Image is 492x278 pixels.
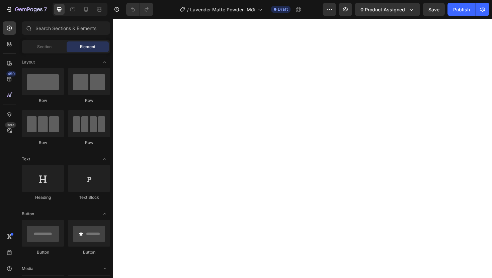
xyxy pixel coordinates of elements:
[22,211,34,217] span: Button
[99,154,110,164] span: Toggle open
[22,21,110,35] input: Search Sections & Elements
[22,98,64,104] div: Row
[22,249,64,255] div: Button
[68,98,110,104] div: Row
[68,140,110,146] div: Row
[126,3,153,16] div: Undo/Redo
[360,6,405,13] span: 0 product assigned
[5,122,16,128] div: Beta
[453,6,470,13] div: Publish
[68,249,110,255] div: Button
[428,7,439,12] span: Save
[37,44,52,50] span: Section
[99,263,110,274] span: Toggle open
[190,6,255,13] span: Lavender Matte Powder- Mới
[187,6,189,13] span: /
[22,140,64,146] div: Row
[6,71,16,77] div: 450
[423,3,445,16] button: Save
[68,194,110,200] div: Text Block
[22,59,35,65] span: Layout
[22,194,64,200] div: Heading
[99,208,110,219] span: Toggle open
[99,57,110,67] span: Toggle open
[3,3,50,16] button: 7
[44,5,47,13] p: 7
[113,19,492,278] iframe: Design area
[22,156,30,162] span: Text
[80,44,95,50] span: Element
[447,3,476,16] button: Publish
[278,6,288,12] span: Draft
[22,266,33,272] span: Media
[355,3,420,16] button: 0 product assigned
